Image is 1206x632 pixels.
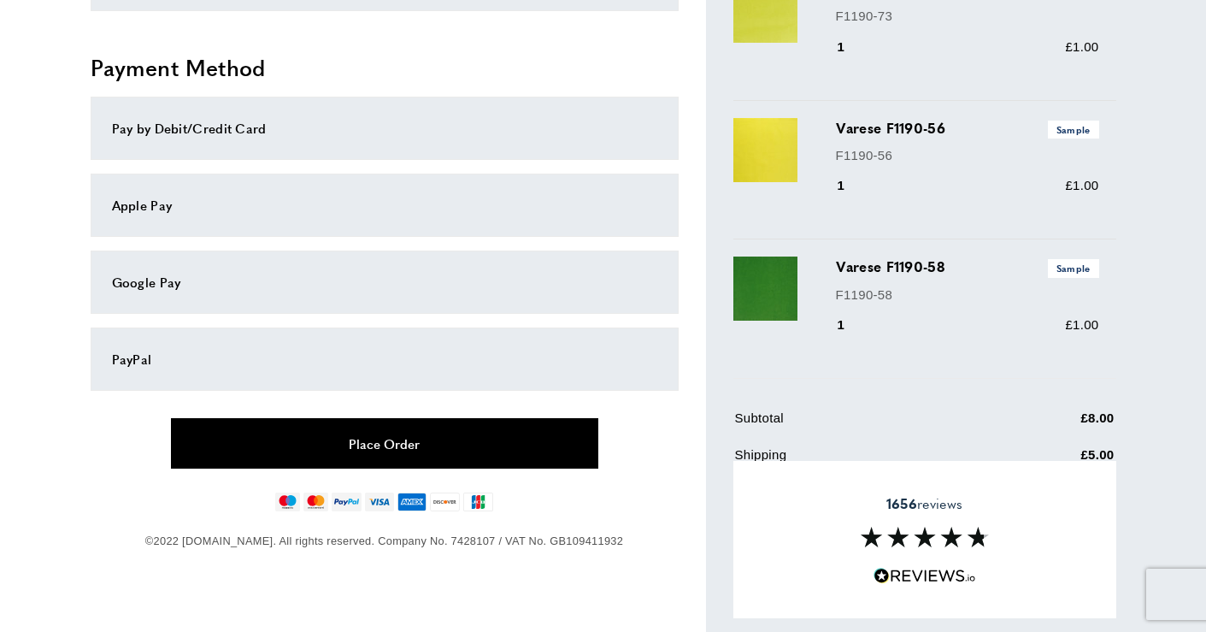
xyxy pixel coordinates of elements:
img: mastercard [303,493,328,511]
span: Sample [1048,121,1099,139]
td: Subtotal [735,408,979,441]
img: american-express [397,493,427,511]
img: Reviews section [861,527,989,547]
p: F1190-56 [836,145,1099,166]
p: F1190-73 [836,6,1099,27]
span: £1.00 [1065,317,1098,332]
img: Varese F1190-56 [733,118,797,182]
p: F1190-58 [836,285,1099,305]
span: Sample [1048,259,1099,277]
span: reviews [886,495,962,512]
h3: Varese F1190-56 [836,118,1099,139]
div: Pay by Debit/Credit Card [112,118,657,139]
div: PayPal [112,349,657,369]
img: visa [365,493,393,511]
span: ©2022 [DOMAIN_NAME]. All rights reserved. Company No. 7428107 / VAT No. GB109411932 [145,535,623,547]
img: Varese F1190-58 [733,257,797,321]
img: paypal [332,493,362,511]
span: £1.00 [1065,178,1098,192]
div: 1 [836,315,869,335]
h2: Payment Method [91,52,679,83]
td: Shipping [735,445,979,478]
strong: 1656 [886,493,917,513]
span: £1.00 [1065,39,1098,54]
img: maestro [275,493,300,511]
td: £8.00 [980,408,1114,441]
img: Reviews.io 5 stars [874,568,976,584]
div: Google Pay [112,272,657,292]
h3: Varese F1190-58 [836,257,1099,277]
div: 1 [836,37,869,57]
td: £5.00 [980,445,1114,478]
img: discover [430,493,460,511]
img: jcb [463,493,493,511]
div: Apple Pay [112,195,657,216]
div: 1 [836,175,869,196]
button: Place Order [171,418,598,469]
